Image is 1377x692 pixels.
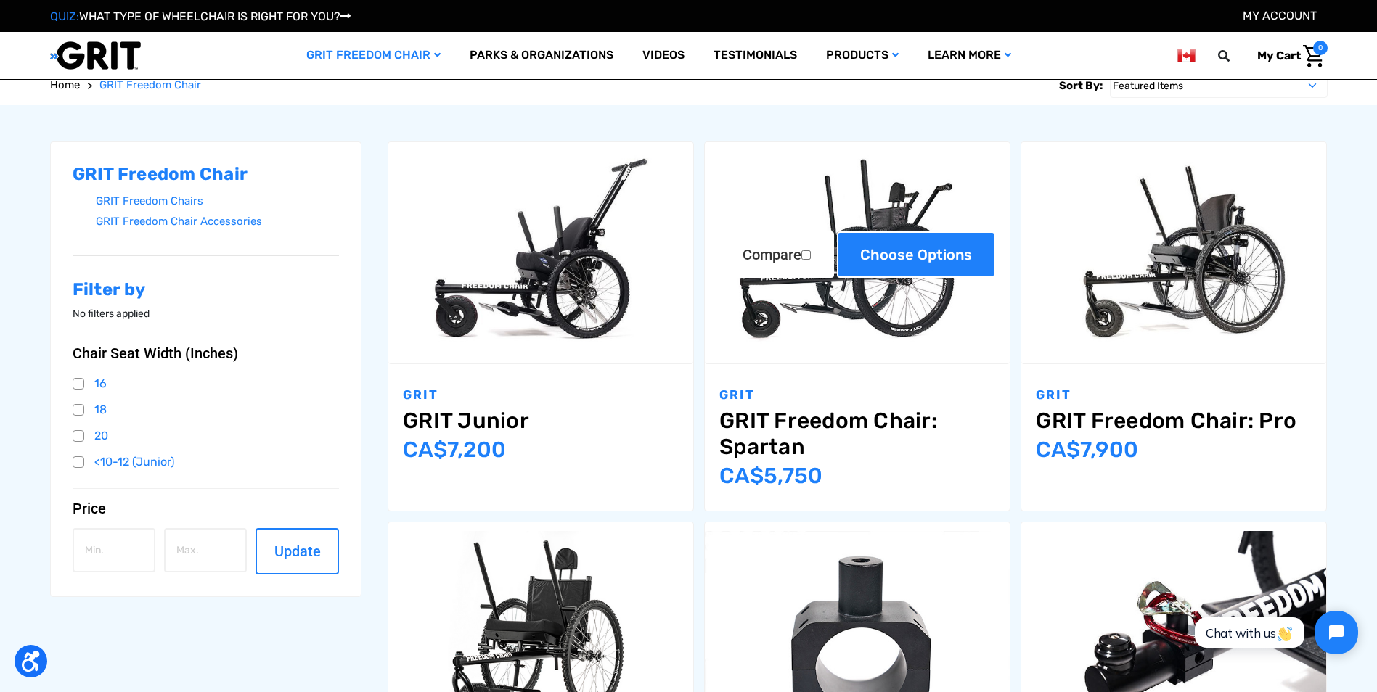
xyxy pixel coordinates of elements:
p: GRIT [1036,386,1312,405]
button: Update [256,528,338,574]
a: QUIZ:WHAT TYPE OF WHEELCHAIR IS RIGHT FOR YOU? [50,9,351,23]
a: Videos [628,32,699,79]
button: Price [73,500,340,517]
a: 18 [73,399,340,421]
img: GRIT All-Terrain Wheelchair and Mobility Equipment [50,41,141,70]
a: 16 [73,373,340,395]
span: 0 [1313,41,1328,55]
label: Compare [719,231,834,278]
img: GRIT Freedom Chair Pro: the Pro model shown including contoured Invacare Matrx seatback, Spinergy... [1021,151,1326,354]
a: GRIT Freedom Chair Accessories [96,211,340,232]
span: Price [73,500,106,517]
a: Parks & Organizations [455,32,628,79]
a: Products [812,32,913,79]
a: <10-12 (Junior) [73,451,340,473]
a: Home [50,77,80,94]
a: GRIT Freedom Chair: Pro,$5,495.00 [1021,142,1326,363]
a: 20 [73,425,340,447]
img: GRIT Junior: GRIT Freedom Chair all terrain wheelchair engineered specifically for kids [388,151,693,354]
span: Home [50,78,80,91]
p: GRIT [403,386,679,405]
a: Testimonials [699,32,812,79]
input: Min. [73,528,155,572]
a: Learn More [913,32,1026,79]
a: GRIT Freedom Chair: Spartan,$3,995.00 [705,142,1010,363]
a: Cart with 0 items [1246,41,1328,71]
p: No filters applied [73,306,340,321]
a: GRIT Freedom Chair [292,32,455,79]
a: GRIT Freedom Chair: Spartan,$3,995.00 [719,408,995,460]
input: Max. [164,528,247,572]
span: QUIZ: [50,9,79,23]
input: Compare [801,250,811,260]
span: My Cart [1257,49,1301,62]
p: GRIT [719,386,995,405]
button: Chair Seat Width (Inches) [73,345,340,362]
a: GRIT Junior,$4,995.00 [403,408,679,434]
iframe: Tidio Chat [1179,598,1370,667]
span: CA$‌7,200 [403,437,506,463]
label: Sort By: [1059,73,1103,98]
span: CA$‌5,750 [719,463,822,489]
span: Chair Seat Width (Inches) [73,345,238,362]
h2: Filter by [73,279,340,300]
a: GRIT Freedom Chairs [96,191,340,212]
span: GRIT Freedom Chair [99,78,201,91]
img: ca.png [1177,46,1195,65]
a: GRIT Freedom Chair: Pro,$5,495.00 [1036,408,1312,434]
input: Search [1225,41,1246,71]
h2: GRIT Freedom Chair [73,164,340,185]
a: Choose Options [837,231,995,278]
img: GRIT Freedom Chair: Spartan [705,151,1010,354]
a: GRIT Junior,$4,995.00 [388,142,693,363]
a: Account [1243,9,1317,22]
img: Cart [1303,45,1324,67]
a: GRIT Freedom Chair [99,77,201,94]
span: CA$‌7,900 [1036,437,1138,463]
